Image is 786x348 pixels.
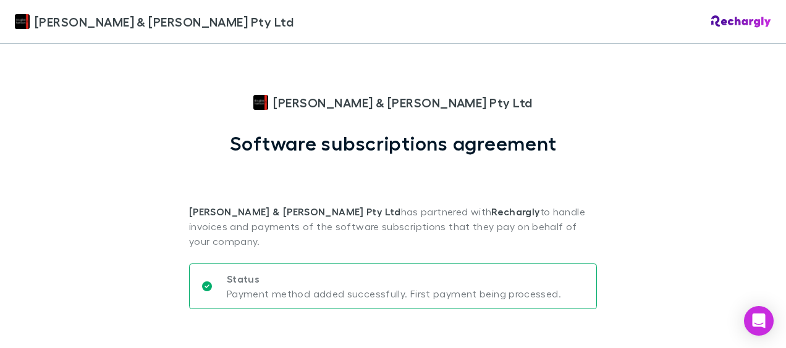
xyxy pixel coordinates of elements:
[273,93,532,112] span: [PERSON_NAME] & [PERSON_NAME] Pty Ltd
[253,95,268,110] img: Douglas & Harrison Pty Ltd's Logo
[227,286,561,301] p: Payment method added successfully. First payment being processed.
[230,131,557,155] h1: Software subscriptions agreement
[15,14,30,29] img: Douglas & Harrison Pty Ltd's Logo
[189,205,401,218] strong: [PERSON_NAME] & [PERSON_NAME] Pty Ltd
[189,155,597,249] p: has partnered with to handle invoices and payments of the software subscriptions that they pay on...
[35,12,294,31] span: [PERSON_NAME] & [PERSON_NAME] Pty Ltd
[711,15,771,28] img: Rechargly Logo
[227,271,561,286] p: Status
[744,306,774,336] div: Open Intercom Messenger
[491,205,539,218] strong: Rechargly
